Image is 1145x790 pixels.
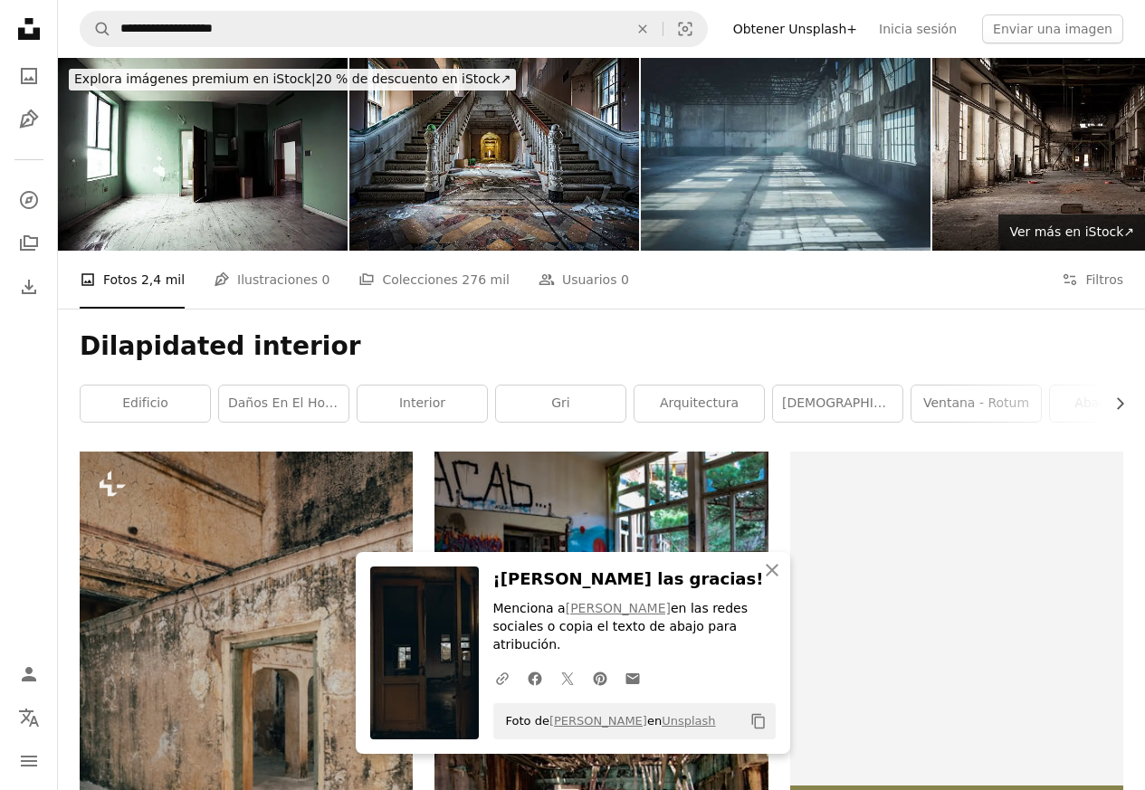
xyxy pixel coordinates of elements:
a: Comparte en Twitter [551,660,584,696]
img: Una silla sentada en una habitación vacía con graffiti en las paredes [434,452,768,674]
button: Enviar una imagen [982,14,1123,43]
button: Búsqueda visual [663,12,707,46]
a: Explora imágenes premium en iStock|20 % de descuento en iStock↗ [58,58,527,101]
button: desplazar lista a la derecha [1103,385,1123,422]
a: Historial de descargas [11,269,47,305]
img: Edificio abandonado de la fábrica en efecto de Tyndall [641,58,930,251]
button: Buscar en Unsplash [81,12,111,46]
a: Comparte en Facebook [519,660,551,696]
span: Explora imágenes premium en iStock | [74,71,316,86]
a: Ver más en iStock↗ [998,214,1145,251]
form: Encuentra imágenes en todo el sitio [80,11,708,47]
a: Usuarios 0 [539,251,629,309]
img: Abandonado hospital psiquiátrico [349,58,639,251]
button: Idioma [11,700,47,736]
button: Copiar al portapapeles [743,706,774,737]
span: 20 % de descuento en iStock ↗ [74,71,510,86]
a: daños en el hogar [219,385,348,422]
span: 0 [621,270,629,290]
a: Explorar [11,182,47,218]
a: [DEMOGRAPHIC_DATA] [773,385,902,422]
a: Colecciones [11,225,47,262]
a: Comparte en Pinterest [584,660,616,696]
a: Colecciones 276 mil [358,251,510,309]
button: Menú [11,743,47,779]
button: Filtros [1062,251,1123,309]
a: [PERSON_NAME] [566,601,671,615]
a: edificio [81,385,210,422]
p: Menciona a en las redes sociales o copia el texto de abajo para atribución. [493,600,776,654]
a: Comparte por correo electrónico [616,660,649,696]
span: Foto de en [497,707,716,736]
a: arquitectura [635,385,764,422]
a: Ilustraciones 0 [214,251,329,309]
h1: Dilapidated interior [80,330,1123,363]
a: interior [358,385,487,422]
a: Iniciar sesión / Registrarse [11,656,47,692]
a: Unsplash [662,714,715,728]
span: 276 mil [462,270,510,290]
a: Fotos [11,58,47,94]
a: Un edificio antiguo con una puerta abierta [80,693,413,709]
a: Obtener Unsplash+ [722,14,868,43]
h3: ¡[PERSON_NAME] las gracias! [493,566,776,593]
a: [PERSON_NAME] [549,714,647,728]
span: Ver más en iStock ↗ [1009,224,1134,239]
span: 0 [321,270,329,290]
button: Borrar [623,12,663,46]
a: Inicia sesión [868,14,968,43]
a: Ilustraciones [11,101,47,138]
img: Habitación vacía abandonado [58,58,348,251]
a: ventana - rotum [911,385,1041,422]
a: gri [496,385,625,422]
